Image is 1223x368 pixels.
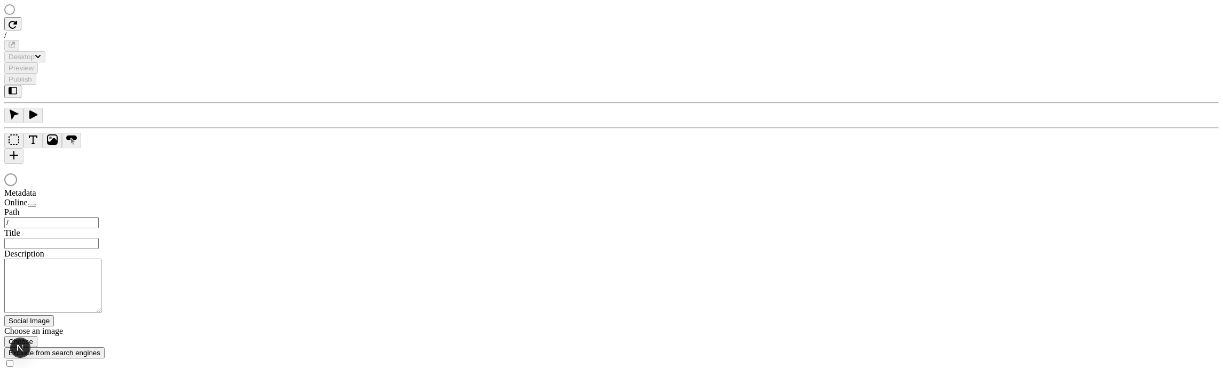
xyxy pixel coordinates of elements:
[43,133,62,148] button: Image
[4,74,36,85] button: Publish
[62,133,81,148] button: Button
[4,336,37,347] button: Choose
[4,188,132,198] div: Metadata
[4,30,1219,40] div: /
[4,62,38,74] button: Preview
[4,133,23,148] button: Box
[9,75,32,83] span: Publish
[4,315,54,326] button: Social Image
[4,326,132,336] div: Choose an image
[9,64,34,72] span: Preview
[9,53,35,61] span: Desktop
[4,228,20,237] span: Title
[9,317,50,325] span: Social Image
[4,51,45,62] button: Desktop
[9,349,100,357] span: Exclude from search engines
[9,338,33,346] span: Choose
[4,249,44,258] span: Description
[4,198,28,207] span: Online
[4,207,19,217] span: Path
[23,133,43,148] button: Text
[4,347,105,358] button: Exclude from search engines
